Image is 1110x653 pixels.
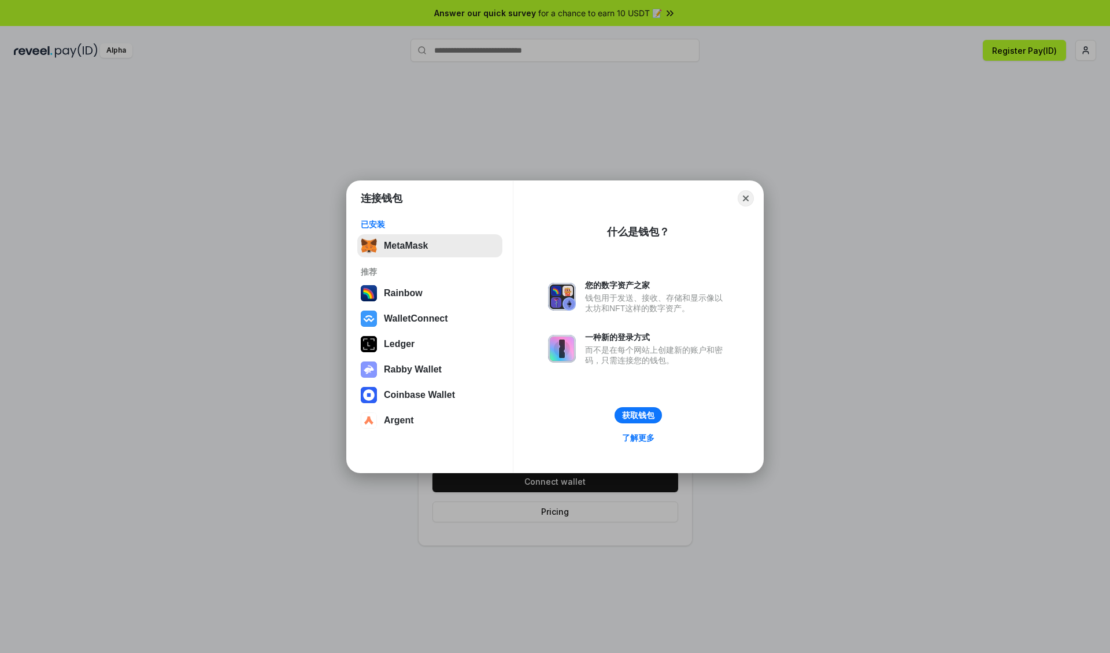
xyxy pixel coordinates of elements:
[615,430,661,445] a: 了解更多
[548,335,576,363] img: svg+xml,%3Csvg%20xmlns%3D%22http%3A%2F%2Fwww.w3.org%2F2000%2Fsvg%22%20fill%3D%22none%22%20viewBox...
[361,285,377,301] img: svg+xml,%3Csvg%20width%3D%22120%22%20height%3D%22120%22%20viewBox%3D%220%200%20120%20120%22%20fil...
[384,288,423,298] div: Rainbow
[585,345,728,366] div: 而不是在每个网站上创建新的账户和密码，只需连接您的钱包。
[357,383,502,407] button: Coinbase Wallet
[361,412,377,429] img: svg+xml,%3Csvg%20width%3D%2228%22%20height%3D%2228%22%20viewBox%3D%220%200%2028%2028%22%20fill%3D...
[361,267,499,277] div: 推荐
[585,280,728,290] div: 您的数字资产之家
[384,415,414,426] div: Argent
[361,361,377,378] img: svg+xml,%3Csvg%20xmlns%3D%22http%3A%2F%2Fwww.w3.org%2F2000%2Fsvg%22%20fill%3D%22none%22%20viewBox...
[357,307,502,330] button: WalletConnect
[622,433,654,443] div: 了解更多
[622,410,654,420] div: 获取钱包
[361,191,402,205] h1: 连接钱包
[361,219,499,230] div: 已安装
[384,364,442,375] div: Rabby Wallet
[738,190,754,206] button: Close
[361,336,377,352] img: svg+xml,%3Csvg%20xmlns%3D%22http%3A%2F%2Fwww.w3.org%2F2000%2Fsvg%22%20width%3D%2228%22%20height%3...
[361,238,377,254] img: svg+xml,%3Csvg%20fill%3D%22none%22%20height%3D%2233%22%20viewBox%3D%220%200%2035%2033%22%20width%...
[607,225,669,239] div: 什么是钱包？
[361,311,377,327] img: svg+xml,%3Csvg%20width%3D%2228%22%20height%3D%2228%22%20viewBox%3D%220%200%2028%2028%22%20fill%3D...
[357,358,502,381] button: Rabby Wallet
[357,409,502,432] button: Argent
[357,333,502,356] button: Ledger
[361,387,377,403] img: svg+xml,%3Csvg%20width%3D%2228%22%20height%3D%2228%22%20viewBox%3D%220%200%2028%2028%22%20fill%3D...
[585,293,728,313] div: 钱包用于发送、接收、存储和显示像以太坊和NFT这样的数字资产。
[384,339,415,349] div: Ledger
[585,332,728,342] div: 一种新的登录方式
[548,283,576,311] img: svg+xml,%3Csvg%20xmlns%3D%22http%3A%2F%2Fwww.w3.org%2F2000%2Fsvg%22%20fill%3D%22none%22%20viewBox...
[384,390,455,400] div: Coinbase Wallet
[357,234,502,257] button: MetaMask
[384,241,428,251] div: MetaMask
[615,407,662,423] button: 获取钱包
[357,282,502,305] button: Rainbow
[384,313,448,324] div: WalletConnect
